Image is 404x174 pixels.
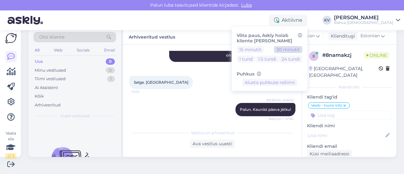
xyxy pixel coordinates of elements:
p: Kliendi email [307,143,391,150]
div: Tiimi vestlused [35,76,66,82]
span: Uued vestlused [60,113,90,119]
div: 0 [106,58,115,65]
span: Veeb - toote info [311,104,342,107]
p: Kliendi nimi [307,123,391,129]
button: 15 minutit [237,46,264,53]
h6: Võta paus, Askly hoiab kliente [PERSON_NAME] [237,33,302,44]
div: All [33,46,41,54]
div: KV [323,16,331,25]
label: Arhiveeritud vestlus [129,32,175,40]
a: [PERSON_NAME]Rahva [DEMOGRAPHIC_DATA] [334,15,400,25]
div: Küsi meiliaadressi [307,150,352,158]
button: 1.5 tundi [256,56,279,63]
div: Minu vestlused [35,67,66,74]
span: Online [364,52,389,59]
input: Lisa nimi [307,132,384,139]
div: Arhiveeritud [35,102,61,108]
button: Alusta puhkuse režiimi [242,79,297,86]
button: 1 tund [237,56,255,63]
button: 30 minutit [274,46,302,53]
div: Kõik [35,93,44,99]
span: Vestlus on arhiveeritud [191,130,234,136]
span: Luba [239,2,254,8]
span: Otsi kliente [39,34,64,40]
div: Email [103,46,116,54]
span: Selge. [GEOGRAPHIC_DATA] [134,80,188,85]
button: 24 tundi [279,56,302,63]
div: [GEOGRAPHIC_DATA], [GEOGRAPHIC_DATA] [309,65,379,79]
div: Ava vestlus uuesti [190,140,235,148]
span: [PERSON_NAME] [266,98,294,103]
div: # 8namakzj [322,51,364,59]
img: Askly Logo [5,33,17,43]
div: [PERSON_NAME] [334,15,393,20]
input: Lisa tag [307,111,391,120]
div: Kliendi info [307,84,391,90]
h6: Puhkus [237,71,302,77]
span: Nähtud ✓ 12:00 [269,117,294,121]
p: Kliendi tag'id [307,94,391,100]
span: 8 [312,54,315,58]
div: Aktiivne [269,15,307,26]
div: 2 / 3 [5,153,16,159]
span: Estonian [360,33,380,39]
div: Vaata siia [5,130,16,159]
div: Socials [75,46,91,54]
div: Rahva [DEMOGRAPHIC_DATA] [334,20,393,25]
div: Web [53,46,64,54]
div: AI Assistent [35,85,58,91]
div: Uus [35,58,43,65]
div: Klienditugi [328,33,355,39]
span: Palun. Kaunist päeva jätku! [240,107,291,112]
div: 0 [106,67,115,74]
span: 12:00 [131,89,155,94]
div: 1 [107,76,115,82]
